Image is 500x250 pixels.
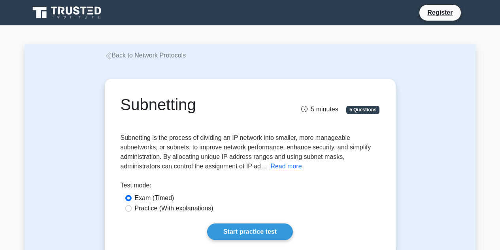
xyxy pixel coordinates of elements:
button: Read more [270,162,302,171]
a: Back to Network Protocols [105,52,186,59]
a: Register [423,8,457,17]
label: Exam (Timed) [135,193,174,203]
div: Test mode: [121,181,380,193]
span: 5 minutes [301,106,338,113]
a: Start practice test [207,223,293,240]
h1: Subnetting [121,95,290,114]
label: Practice (With explanations) [135,204,213,213]
span: 5 Questions [346,106,379,114]
span: Subnetting is the process of dividing an IP network into smaller, more manageable subnetworks, or... [121,134,371,170]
